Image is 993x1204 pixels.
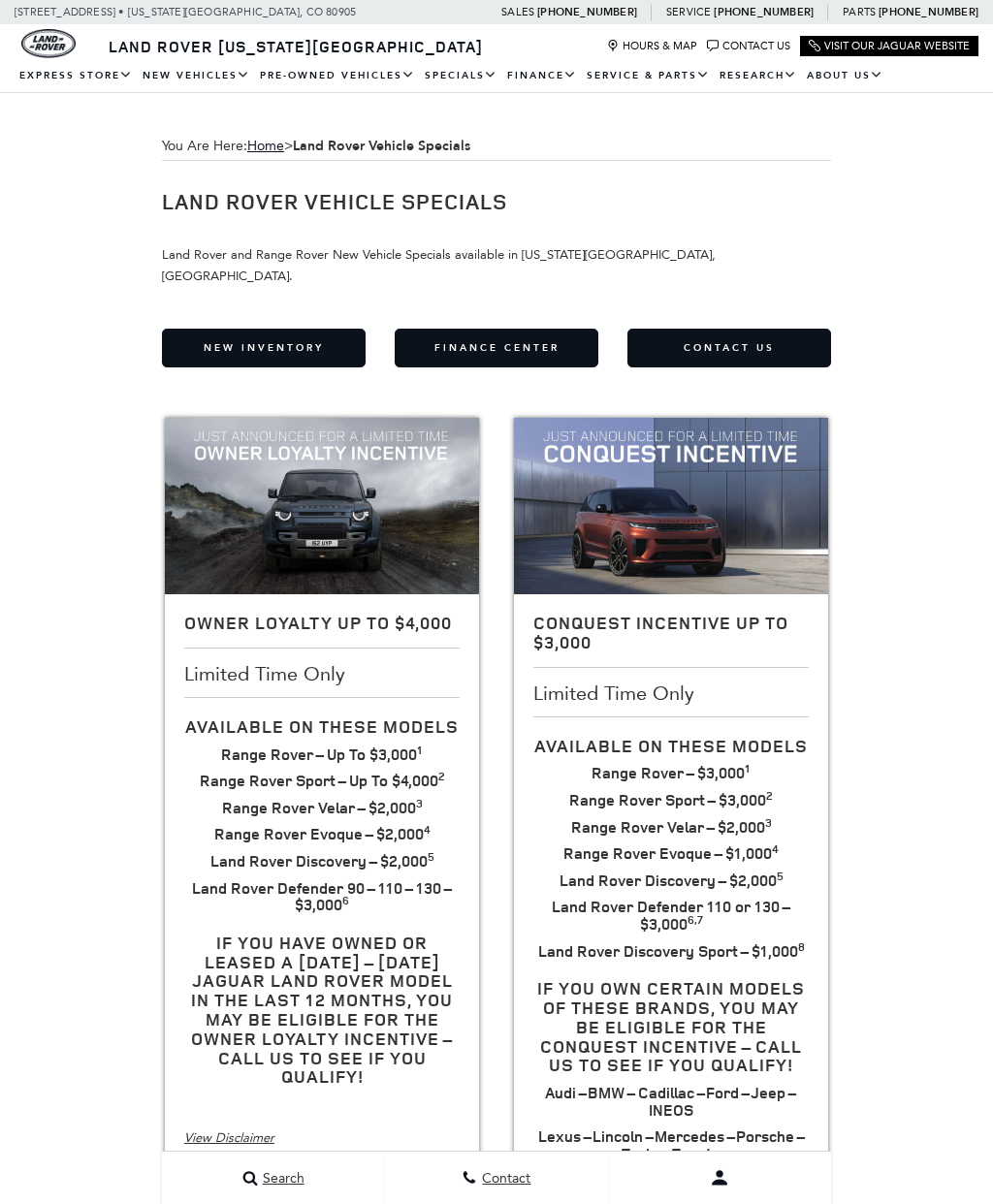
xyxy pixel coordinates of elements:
[416,795,423,811] sup: 3
[627,329,831,367] a: Contact Us
[533,614,809,652] h2: Conquest Incentive Up To $3,000
[15,6,356,18] a: [STREET_ADDRESS] • [US_STATE][GEOGRAPHIC_DATA], CO 80905
[165,418,479,594] img: Owner Loyalty Up To $4,000
[533,979,809,1075] h3: If you own certain models of these brands, you may be eligible for the Conquest Incentive – Call ...
[593,1125,655,1147] strong: Lincoln –
[538,940,805,962] strong: Land Rover Discovery Sport – $1,000
[772,840,779,857] sup: 4
[706,1082,751,1103] strong: Ford –
[714,5,814,19] a: [PHONE_NUMBER]
[221,744,423,765] strong: Range Rover – Up To $3,000
[563,842,779,864] strong: Range Rover Evoque – $1,000
[255,59,420,93] a: Pre-Owned Vehicles
[534,734,808,757] span: Available On These Models
[185,714,459,738] span: Available On These Models
[622,1143,721,1164] strong: Tesla – Toyota
[162,132,831,161] span: You Are Here:
[222,797,423,818] strong: Range Rover Velar – $2,000
[293,137,470,155] strong: Land Rover Vehicle Specials
[766,787,773,804] sup: 2
[200,770,445,791] strong: Range Rover Sport – Up To $4,000
[751,1082,797,1103] strong: Jeep –
[879,5,978,19] a: [PHONE_NUMBER]
[420,59,502,93] a: Specials
[802,59,888,93] a: About Us
[21,29,76,58] img: Land Rover
[609,1154,831,1202] button: user-profile-menu
[592,762,751,783] strong: Range Rover – $3,000
[736,1125,805,1147] strong: Porsche –
[210,850,434,871] strong: Land Rover Discovery – $2,000
[560,870,784,891] strong: Land Rover Discovery – $2,000
[438,768,445,784] sup: 2
[184,663,350,684] span: Limited Time Only
[745,760,751,776] sup: 1
[342,892,349,908] sup: 6
[162,190,831,213] h1: Land Rover Vehicle Specials
[247,138,470,154] span: >
[545,1082,588,1103] span: Audi –
[765,814,772,831] sup: 3
[707,40,790,52] a: Contact Us
[655,1125,736,1147] strong: Mercedes –
[533,682,699,704] span: Limited Time Only
[571,816,772,838] strong: Range Rover Velar – $2,000
[247,138,284,154] a: Home
[477,1170,530,1187] span: Contact
[798,938,805,955] sup: 8
[109,36,483,57] span: Land Rover [US_STATE][GEOGRAPHIC_DATA]
[417,742,423,758] sup: 1
[184,614,460,633] h2: Owner Loyalty Up To $4,000
[514,418,828,594] img: Conquest Incentive Up To $3,000
[552,896,791,935] strong: Land Rover Defender 110 or 130 – $3,000
[15,59,978,93] nav: Main Navigation
[428,848,434,865] sup: 5
[192,877,453,916] strong: Land Rover Defender 90 – 110 – 130 – $3,000
[162,329,366,367] a: New Inventory
[538,1125,593,1147] strong: Lexus –
[214,823,431,844] strong: Range Rover Evoque – $2,000
[424,821,431,838] sup: 4
[21,29,76,58] a: land-rover
[502,59,582,93] a: Finance
[258,1170,304,1187] span: Search
[162,223,831,287] p: Land Rover and Range Rover New Vehicle Specials available in [US_STATE][GEOGRAPHIC_DATA], [GEOGRA...
[138,59,255,93] a: New Vehicles
[649,1099,693,1121] strong: INEOS
[395,329,598,367] a: Finance Center
[777,868,784,884] sup: 5
[688,911,703,928] sup: 6,7
[569,789,773,810] strong: Range Rover Sport – $3,000
[588,1082,706,1103] strong: BMW – Cadillac –
[809,40,970,52] a: Visit Our Jaguar Website
[607,40,697,52] a: Hours & Map
[582,59,715,93] a: Service & Parts
[162,132,831,161] div: Breadcrumbs
[15,59,138,93] a: EXPRESS STORE
[97,36,495,57] a: Land Rover [US_STATE][GEOGRAPHIC_DATA]
[537,5,637,19] a: [PHONE_NUMBER]
[184,1127,460,1149] div: View Disclaimer
[184,934,460,1087] h3: If you have owned or leased a [DATE] – [DATE] Jaguar Land Rover model in the last 12 months, you ...
[715,59,802,93] a: Research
